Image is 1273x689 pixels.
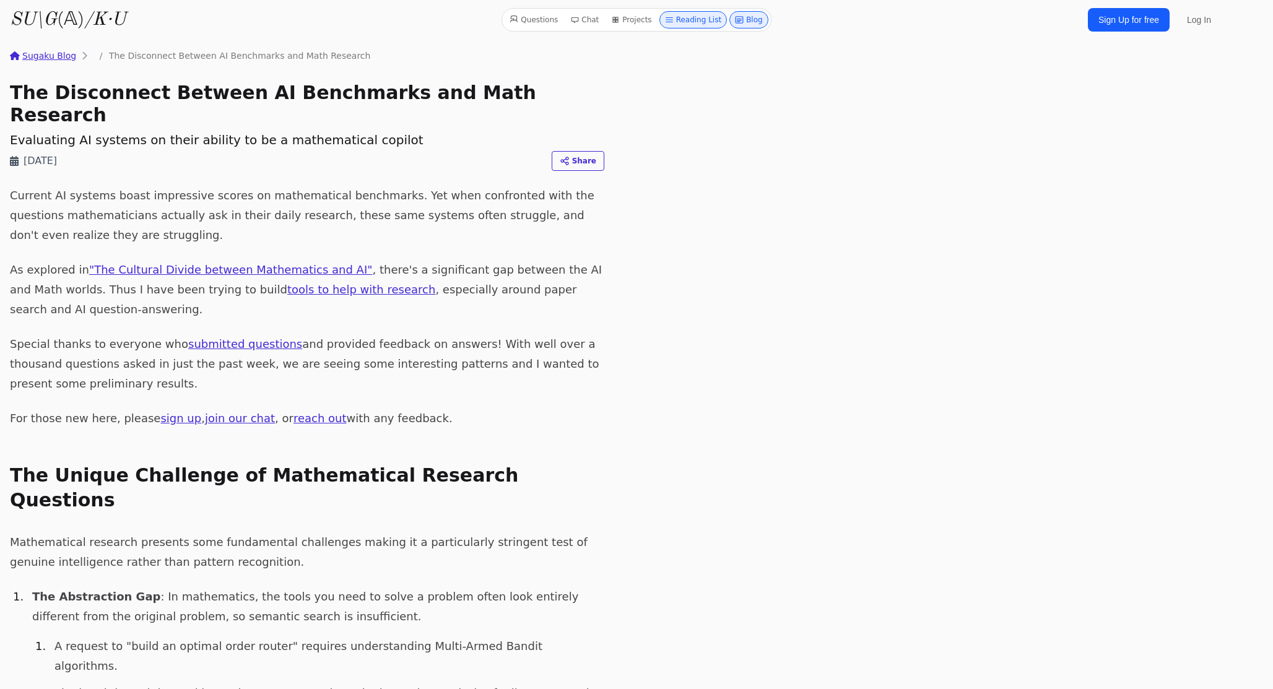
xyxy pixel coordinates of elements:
a: Reading List [659,11,728,28]
h2: The Unique Challenge of Mathematical Research Questions [10,463,604,513]
i: SU\G [10,11,57,29]
li: The Disconnect Between AI Benchmarks and Math Research [93,50,370,62]
a: reach out [293,412,347,425]
time: [DATE] [24,154,57,168]
p: Current AI systems boast impressive scores on mathematical benchmarks. Yet when confronted with t... [10,186,604,245]
h1: The Disconnect Between AI Benchmarks and Math Research [10,82,604,126]
h2: Evaluating AI systems on their ability to be a mathematical copilot [10,131,604,149]
a: Questions [505,11,563,28]
i: /K·U [84,11,126,29]
a: join our chat [205,412,275,425]
a: "The Cultural Divide between Mathematics and AI" [89,263,373,276]
p: Mathematical research presents some fundamental challenges making it a particularly stringent tes... [10,532,604,572]
b: The Abstraction Gap [32,590,160,603]
a: Log In [1180,9,1219,31]
a: submitted questions [188,337,302,350]
a: Chat [565,11,604,28]
a: sign up [160,412,201,425]
a: Sugaku Blog [10,50,76,62]
a: tools to help with research [287,283,435,296]
p: For those new here, please , , or with any feedback. [10,409,604,428]
p: As explored in , there's a significant gap between the AI and Math worlds. Thus I have been tryin... [10,260,604,319]
a: Sign Up for free [1088,8,1170,32]
span: Share [572,155,596,167]
nav: breadcrumbs [10,50,604,62]
li: A request to "build an optimal order router" requires understanding Multi-Armed Bandit algorithms. [50,636,604,676]
a: SU\G(𝔸)/K·U [10,9,126,31]
p: Special thanks to everyone who and provided feedback on answers! With well over a thousand questi... [10,334,604,394]
a: Blog [729,11,768,28]
a: Projects [606,11,656,28]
